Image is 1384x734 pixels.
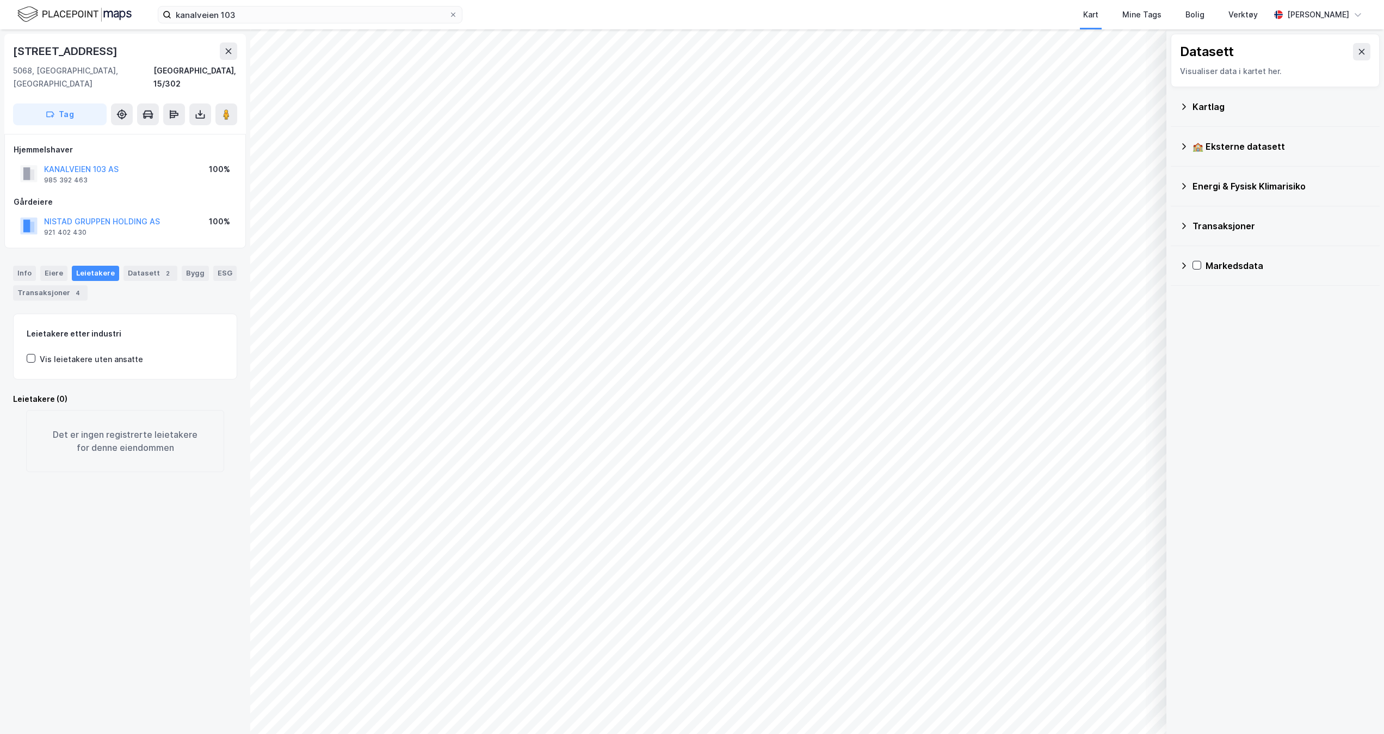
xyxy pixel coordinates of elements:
[1180,65,1370,78] div: Visualiser data i kartet her.
[1330,682,1384,734] iframe: Chat Widget
[153,64,237,90] div: [GEOGRAPHIC_DATA], 15/302
[1330,682,1384,734] div: Kontrollprogram for chat
[13,42,120,60] div: [STREET_ADDRESS]
[1193,219,1371,233] div: Transaksjoner
[26,410,224,472] div: Det er ingen registrerte leietakere for denne eiendommen
[162,268,173,279] div: 2
[27,327,224,340] div: Leietakere etter industri
[1180,43,1234,60] div: Datasett
[1083,8,1098,21] div: Kart
[1185,8,1204,21] div: Bolig
[44,176,88,185] div: 985 392 463
[213,266,237,281] div: ESG
[1193,180,1371,193] div: Energi & Fysisk Klimarisiko
[72,288,83,298] div: 4
[14,195,237,209] div: Gårdeiere
[209,215,230,228] div: 100%
[44,228,86,237] div: 921 402 430
[40,353,143,366] div: Vis leietakere uten ansatte
[1193,100,1371,113] div: Kartlag
[17,5,132,24] img: logo.f888ab2527a4732fd821a326f86c7f29.svg
[1228,8,1258,21] div: Verktøy
[13,266,36,281] div: Info
[123,266,177,281] div: Datasett
[1193,140,1371,153] div: 🏫 Eksterne datasett
[13,103,107,125] button: Tag
[209,163,230,176] div: 100%
[1122,8,1161,21] div: Mine Tags
[1206,259,1371,272] div: Markedsdata
[72,266,119,281] div: Leietakere
[13,393,237,406] div: Leietakere (0)
[171,7,449,23] input: Søk på adresse, matrikkel, gårdeiere, leietakere eller personer
[40,266,67,281] div: Eiere
[1287,8,1349,21] div: [PERSON_NAME]
[14,143,237,156] div: Hjemmelshaver
[13,285,88,301] div: Transaksjoner
[13,64,153,90] div: 5068, [GEOGRAPHIC_DATA], [GEOGRAPHIC_DATA]
[182,266,209,281] div: Bygg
